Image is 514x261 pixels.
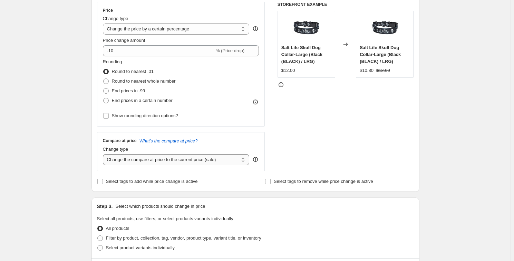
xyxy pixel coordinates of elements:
button: What's the compare at price? [139,138,198,143]
span: Change type [103,16,128,21]
input: -15 [103,45,214,56]
h2: Step 3. [97,203,113,210]
span: Select product variants individually [106,245,175,250]
span: End prices in a certain number [112,98,173,103]
span: Show rounding direction options? [112,113,178,118]
span: Round to nearest .01 [112,69,154,74]
img: sl-slpt002_1_80x.jpg [292,15,320,42]
span: Change type [103,147,128,152]
span: Salt Life Skull Dog Collar-Large (Black (BLACK) / LRG) [360,45,401,64]
span: Select tags to remove while price change is active [274,179,373,184]
span: Price change amount [103,38,145,43]
div: help [252,156,259,163]
h3: Compare at price [103,138,137,143]
div: $10.80 [360,67,374,74]
div: help [252,25,259,32]
span: Salt Life Skull Dog Collar-Large (Black (BLACK) / LRG) [281,45,322,64]
span: Select all products, use filters, or select products variants individually [97,216,233,221]
span: End prices in .99 [112,88,145,93]
strike: $12.00 [376,67,390,74]
span: Round to nearest whole number [112,78,176,84]
div: $12.00 [281,67,295,74]
h6: STOREFRONT EXAMPLE [278,2,414,7]
span: % (Price drop) [216,48,244,53]
span: All products [106,226,129,231]
p: Select which products should change in price [115,203,205,210]
span: Select tags to add while price change is active [106,179,198,184]
h3: Price [103,8,113,13]
img: sl-slpt002_1_80x.jpg [371,15,399,42]
span: Rounding [103,59,122,64]
span: Filter by product, collection, tag, vendor, product type, variant title, or inventory [106,235,261,241]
